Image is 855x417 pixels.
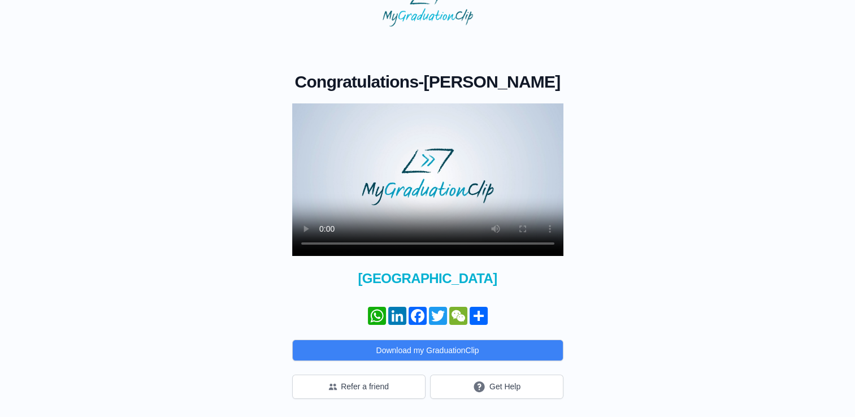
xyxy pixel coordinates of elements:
[292,375,426,399] button: Refer a friend
[367,307,387,325] a: WhatsApp
[448,307,468,325] a: WeChat
[292,340,563,361] button: Download my GraduationClip
[292,270,563,288] span: [GEOGRAPHIC_DATA]
[430,375,563,399] button: Get Help
[387,307,407,325] a: LinkedIn
[468,307,489,325] a: Share
[292,72,563,92] h1: -
[424,72,561,91] span: [PERSON_NAME]
[407,307,428,325] a: Facebook
[295,72,419,91] span: Congratulations
[428,307,448,325] a: Twitter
